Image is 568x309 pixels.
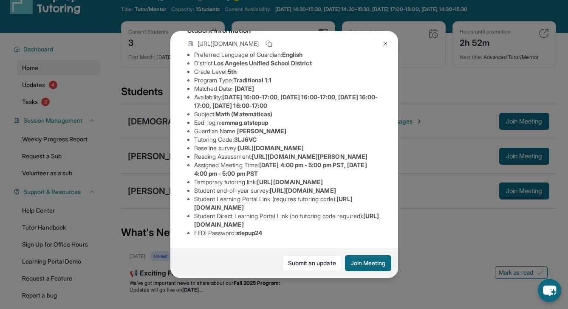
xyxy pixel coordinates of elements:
span: Math (Matemáticas) [215,110,272,118]
span: 3LJ6VC [234,136,257,143]
li: Program Type: [194,76,381,84]
button: Join Meeting [345,255,391,271]
span: [URL][DOMAIN_NAME] [257,178,323,185]
li: Matched Date: [194,84,381,93]
li: Baseline survey : [194,144,381,152]
span: [URL][DOMAIN_NAME] [270,187,336,194]
li: Preferred Language of Guardian: [194,51,381,59]
span: [PERSON_NAME] [237,127,287,135]
span: [URL][DOMAIN_NAME] [238,144,304,152]
span: [URL][DOMAIN_NAME] [198,39,259,48]
li: Tutoring Code : [194,135,381,144]
span: [DATE] 4:00 pm - 5:00 pm PST, [DATE] 4:00 pm - 5:00 pm PST [194,161,367,177]
li: Student Direct Learning Portal Link (no tutoring code required) : [194,212,381,229]
li: Temporary tutoring link : [194,178,381,186]
a: Submit an update [283,255,342,271]
span: Traditional 1:1 [233,76,271,84]
li: Student Learning Portal Link (requires tutoring code) : [194,195,381,212]
span: stepup24 [236,229,263,236]
li: EEDI Password : [194,229,381,237]
span: [URL][DOMAIN_NAME][PERSON_NAME] [252,153,367,160]
button: Copy link [264,39,274,49]
span: English [282,51,303,58]
span: [DATE] [235,85,254,92]
span: [DATE] 16:00-17:00, [DATE] 16:00-17:00, [DATE] 16:00-17:00, [DATE] 16:00-17:00 [194,93,378,109]
li: Guardian Name : [194,127,381,135]
li: Subject : [194,110,381,118]
li: District: [194,59,381,67]
li: Availability: [194,93,381,110]
li: Assigned Meeting Time : [194,161,381,178]
li: Student end-of-year survey : [194,186,381,195]
button: chat-button [538,279,561,302]
img: Close Icon [382,40,389,47]
li: Eedi login : [194,118,381,127]
li: Grade Level: [194,67,381,76]
span: 5th [228,68,237,75]
span: emmag.atstepup [221,119,268,126]
span: Los Angeles Unified School District [214,59,311,67]
li: Reading Assessment : [194,152,381,161]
